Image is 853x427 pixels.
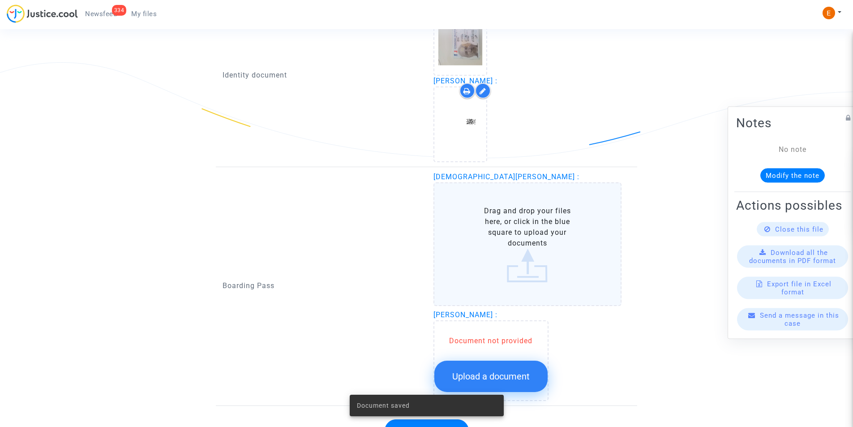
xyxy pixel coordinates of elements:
div: No note [750,144,836,155]
span: Send a message in this case [760,311,839,327]
span: Export file in Excel format [767,280,832,296]
span: Newsfeed [85,10,117,18]
span: [DEMOGRAPHIC_DATA][PERSON_NAME] : [433,173,579,181]
img: jc-logo.svg [7,4,78,23]
p: Boarding Pass [223,280,420,291]
h2: Notes [736,115,849,130]
span: Upload a document [452,371,530,382]
span: My files [131,10,157,18]
a: My files [124,7,164,21]
img: ACg8ocIeiFvHKe4dA5oeRFd_CiCnuxWUEc1A2wYhRJE3TTWt=s96-c [823,7,835,19]
div: 334 [112,5,127,16]
button: Upload a document [434,361,548,392]
button: Modify the note [760,168,825,182]
span: [PERSON_NAME] : [433,311,497,319]
span: [PERSON_NAME] : [433,77,497,85]
p: Identity document [223,69,420,81]
span: Document saved [357,401,410,410]
span: Close this file [775,225,823,233]
h2: Actions possibles [736,197,849,213]
div: Document not provided [434,336,548,346]
span: Download all the documents in PDF format [749,248,836,264]
a: 334Newsfeed [78,7,124,21]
